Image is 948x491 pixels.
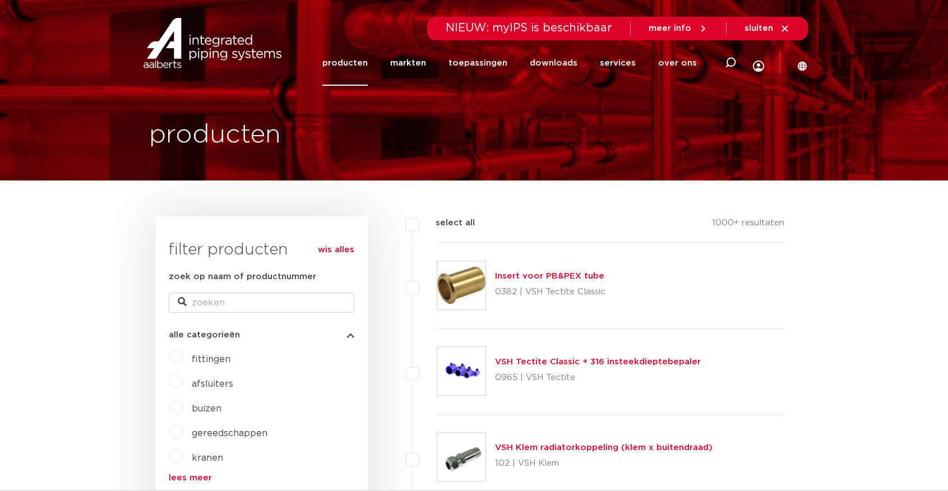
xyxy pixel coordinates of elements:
[530,40,577,86] a: downloads
[495,455,713,473] p: 102 | VSH Klem
[600,40,636,86] a: services
[495,358,701,366] a: VSH Tectite Classic + 316 insteekdieptebepaler
[744,24,773,33] span: sluiten
[169,474,354,482] a: lees meer
[649,24,691,33] span: meer info
[322,40,697,86] nav: Menu
[495,369,701,387] p: 0965 | VSH Tectite
[192,453,223,462] a: kranen
[712,216,784,234] p: 1000+ resultaten
[495,283,605,301] p: 0382 | VSH Tectite Classic
[495,443,713,452] a: VSH Klem radiatorkoppeling (klem x buitendraad)
[495,272,604,280] a: Insert voor PB&PEX tube
[419,216,475,230] label: select all
[169,239,354,261] h3: filter producten
[169,331,354,339] button: alle categorieën
[192,429,267,438] a: gereedschappen
[169,331,240,339] span: alle categorieën
[437,433,485,481] img: Thumbnail for VSH Klem radiatorkoppeling (klem x buitendraad)
[169,270,316,284] label: zoek op naam of productnummer
[192,355,230,364] a: fittingen
[658,40,697,86] a: over ons
[446,22,612,34] span: NIEUW: myIPS is beschikbaar
[149,117,281,153] h1: producten
[753,37,764,89] div: my IPS
[192,379,233,388] a: afsluiters
[437,261,485,309] img: Thumbnail for Insert voor PB&PEX tube
[318,243,354,257] a: wis alles
[437,347,485,395] img: Thumbnail for VSH Tectite Classic + 316 insteekdieptebepaler
[649,24,708,34] a: meer info
[322,40,368,86] a: producten
[169,293,354,313] input: zoeken
[744,24,790,34] a: sluiten
[192,404,221,413] a: buizen
[390,40,426,86] a: markten
[448,40,507,86] a: toepassingen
